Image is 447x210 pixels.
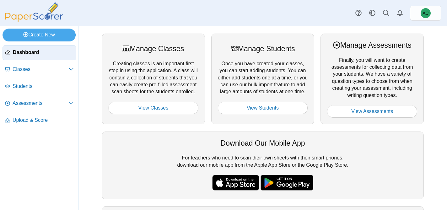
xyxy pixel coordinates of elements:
a: View Classes [108,102,198,114]
span: Dashboard [13,49,73,56]
span: Andrew Christman [421,8,431,18]
img: google-play-badge.png [261,175,313,191]
span: Upload & Score [13,117,74,124]
div: Download Our Mobile App [108,138,417,148]
div: Finally, you will want to create assessments for collecting data from your students. We have a va... [320,34,424,124]
a: PaperScorer [3,17,65,23]
a: Upload & Score [3,113,76,128]
a: Andrew Christman [410,6,441,21]
img: PaperScorer [3,3,65,22]
a: View Assessments [327,105,417,118]
a: Alerts [393,6,407,20]
img: apple-store-badge.svg [212,175,259,191]
div: Once you have created your classes, you can start adding students. You can either add students on... [211,34,315,124]
span: Classes [13,66,69,73]
div: Manage Students [218,44,308,54]
div: Creating classes is an important first step in using the application. A class will contain a coll... [102,34,205,124]
span: Andrew Christman [423,11,428,15]
a: Create New [3,29,76,41]
a: Assessments [3,96,76,111]
a: View Students [218,102,308,114]
div: Manage Classes [108,44,198,54]
span: Assessments [13,100,69,107]
div: Manage Assessments [327,40,417,50]
a: Classes [3,62,76,77]
a: Dashboard [3,45,76,60]
a: Students [3,79,76,94]
span: Students [13,83,74,90]
div: For teachers who need to scan their own sheets with their smart phones, download our mobile app f... [102,132,424,199]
